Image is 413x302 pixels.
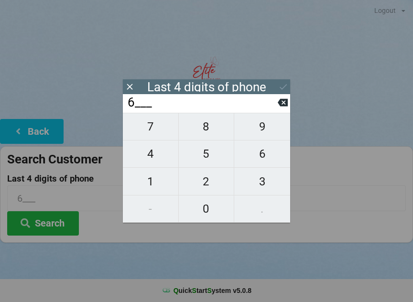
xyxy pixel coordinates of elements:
[179,195,235,223] button: 0
[234,144,290,164] span: 6
[123,172,178,192] span: 1
[179,140,235,168] button: 5
[123,140,179,168] button: 4
[234,140,290,168] button: 6
[123,144,178,164] span: 4
[179,113,235,140] button: 8
[147,82,266,92] div: Last 4 digits of phone
[179,144,234,164] span: 5
[234,117,290,137] span: 9
[179,199,234,219] span: 0
[179,168,235,195] button: 2
[234,172,290,192] span: 3
[234,168,290,195] button: 3
[179,117,234,137] span: 8
[123,117,178,137] span: 7
[123,113,179,140] button: 7
[123,168,179,195] button: 1
[179,172,234,192] span: 2
[234,113,290,140] button: 9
